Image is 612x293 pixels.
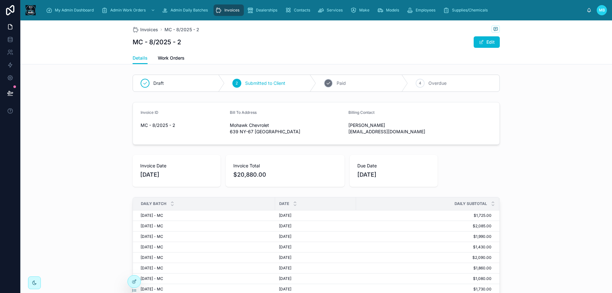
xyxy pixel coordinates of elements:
[256,8,277,13] span: Dealerships
[386,8,399,13] span: Models
[141,245,163,250] span: [DATE] - MC
[245,80,285,86] span: Submitted to Client
[279,266,352,271] a: [DATE]
[356,223,492,229] a: $2,085.00
[141,276,163,281] span: [DATE] - MC
[214,4,244,16] a: Invoices
[279,245,352,250] a: [DATE]
[279,213,352,218] a: [DATE]
[41,3,586,17] div: scrollable content
[599,8,605,13] span: MB
[356,255,492,260] a: $2,090.00
[279,234,352,239] a: [DATE]
[452,8,488,13] span: Supplies/Chemicals
[140,163,213,169] span: Invoice Date
[474,36,500,48] button: Edit
[99,4,158,16] a: Admin Work Orders
[279,234,291,239] span: [DATE]
[141,110,158,115] span: Invoice ID
[141,213,271,218] a: [DATE] - MC
[164,26,199,33] a: MC - 8/2025 - 2
[141,255,163,260] span: [DATE] - MC
[348,4,374,16] a: Make
[357,170,430,179] span: [DATE]
[133,55,148,61] span: Details
[141,287,163,292] span: [DATE] - MC
[133,38,181,47] h1: MC - 8/2025 - 2
[279,276,352,281] a: [DATE]
[160,4,212,16] a: Admin Daily Batches
[279,287,291,292] span: [DATE]
[279,276,291,281] span: [DATE]
[25,5,36,15] img: App logo
[171,8,208,13] span: Admin Daily Batches
[141,276,271,281] a: [DATE] - MC
[405,4,440,16] a: Employees
[419,81,421,86] span: 4
[44,4,98,16] a: My Admin Dashboard
[283,4,315,16] a: Contacts
[337,80,346,86] span: Paid
[140,26,158,33] span: Invoices
[141,213,163,218] span: [DATE] - MC
[294,8,310,13] span: Contacts
[279,266,291,271] span: [DATE]
[141,201,166,206] span: Daily Batch
[279,201,289,206] span: Date
[140,170,213,179] span: [DATE]
[141,234,163,239] span: [DATE] - MC
[428,80,447,86] span: Overdue
[230,122,344,135] span: Mohawk Chevrolet 639 NY-67 [GEOGRAPHIC_DATA]
[245,4,282,16] a: Dealerships
[279,255,291,260] span: [DATE]
[356,266,492,271] a: $1,860.00
[279,287,352,292] a: [DATE]
[158,55,185,61] span: Work Orders
[230,110,257,115] span: Bill To Address
[348,110,375,115] span: Billing Contact
[133,52,148,64] a: Details
[357,163,430,169] span: Due Date
[441,4,492,16] a: Supplies/Chemicals
[110,8,146,13] span: Admin Work Orders
[279,223,291,229] span: [DATE]
[279,223,352,229] a: [DATE]
[416,8,435,13] span: Employees
[55,8,94,13] span: My Admin Dashboard
[356,276,492,281] a: $1,080.00
[158,52,185,65] a: Work Orders
[236,81,238,86] span: 2
[141,223,163,229] span: [DATE] - MC
[356,245,492,250] a: $1,430.00
[153,80,164,86] span: Draft
[356,234,492,239] a: $1,990.00
[327,8,343,13] span: Services
[224,8,239,13] span: Invoices
[348,122,462,135] span: [PERSON_NAME] [EMAIL_ADDRESS][DOMAIN_NAME]
[356,213,492,218] a: $1,725.00
[141,223,271,229] a: [DATE] - MC
[279,245,291,250] span: [DATE]
[359,8,369,13] span: Make
[356,287,492,292] a: $1,730.00
[141,287,271,292] a: [DATE] - MC
[279,213,291,218] span: [DATE]
[141,234,271,239] a: [DATE] - MC
[141,245,271,250] a: [DATE] - MC
[141,266,163,271] span: [DATE] - MC
[141,122,225,128] span: MC - 8/2025 - 2
[316,4,347,16] a: Services
[279,255,352,260] a: [DATE]
[375,4,404,16] a: Models
[455,201,487,206] span: Daily Subtotal
[141,255,271,260] a: [DATE] - MC
[133,26,158,33] a: Invoices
